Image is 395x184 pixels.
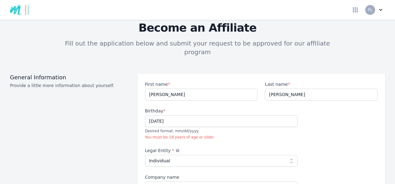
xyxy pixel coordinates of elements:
[265,81,378,87] label: Last name
[58,39,337,56] p: Fill out the application below and submit your request to be approved for our affiliate program
[145,147,298,154] label: Legal Entity
[10,22,385,34] h3: Become an Affiliate
[10,82,130,89] p: Provide a little more information about yourself.
[145,174,298,180] label: Company name
[145,115,298,127] input: mm/dd/yyyy
[145,81,258,87] label: First name
[10,74,130,81] h3: General Information
[145,108,298,114] label: Birthday
[145,134,298,140] p: You must be 18 years of age or older.
[145,129,199,133] span: Desired format: mm/dd/yyyy.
